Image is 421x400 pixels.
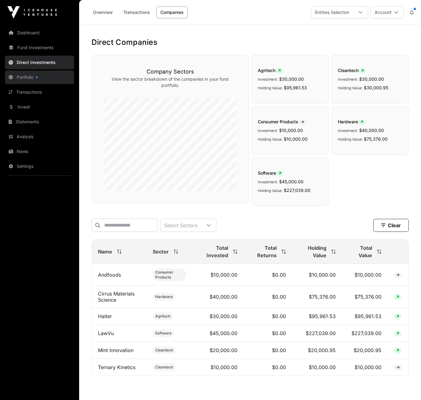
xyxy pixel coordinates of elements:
[5,145,74,158] a: News
[104,76,236,88] p: View the sector breakdown of the companies in your fund portfolio.
[98,364,135,370] a: Ternary Kinetics
[292,264,342,286] td: $10,000.00
[292,342,342,359] td: $20,000.95
[342,286,388,308] td: $75,376.00
[155,331,172,336] span: Software
[244,308,292,325] td: $0.00
[338,128,358,133] span: Investment:
[91,37,409,47] h1: Direct Companies
[244,359,292,376] td: $0.00
[258,128,278,133] span: Investment:
[342,308,388,325] td: $95,961.53
[155,314,170,319] span: Agritech
[279,76,304,82] span: $30,000.00
[342,359,388,376] td: $10,000.00
[244,325,292,342] td: $0.00
[98,291,134,303] a: Cirrus Materials Science
[258,77,278,82] span: Investment:
[7,6,57,19] img: Icehouse Ventures Logo
[5,115,74,129] a: Statements
[155,348,173,353] span: Cleantech
[244,264,292,286] td: $0.00
[338,86,363,90] span: Holding Value:
[338,77,358,82] span: Investment:
[193,325,244,342] td: $45,000.00
[258,180,278,184] span: Investment:
[193,308,244,325] td: $30,000.00
[5,130,74,143] a: Analysis
[155,365,173,370] span: Cleantech
[155,270,184,280] span: Consumer Products
[348,244,372,259] span: Total Value
[342,325,388,342] td: $227,039.00
[193,286,244,308] td: $40,000.00
[292,286,342,308] td: $75,376.00
[371,6,404,19] button: Account
[5,85,74,99] a: Transactions
[298,244,326,259] span: Holding Value
[119,6,154,18] a: Transactions
[244,342,292,359] td: $0.00
[292,325,342,342] td: $227,039.00
[5,70,74,84] a: Portfolio
[5,56,74,69] a: Direct Investments
[199,244,228,259] span: Total Invested
[5,26,74,40] a: Dashboard
[156,6,188,18] a: Companies
[338,137,363,142] span: Holding Value:
[258,137,283,142] span: Holding Value:
[258,86,283,90] span: Holding Value:
[98,330,114,336] a: LawVu
[311,6,353,18] div: Entities Selection
[279,179,304,184] span: $45,000.00
[5,41,74,54] a: Fund Investments
[364,85,388,90] span: $30,000.95
[364,136,388,142] span: $75,376.00
[390,370,421,400] iframe: Chat Widget
[5,160,74,173] a: Settings
[98,313,112,319] a: Halter
[258,188,283,193] span: Holding Value:
[193,359,244,376] td: $10,000.00
[258,170,322,177] span: Software
[5,100,74,114] a: Invest
[284,85,307,90] span: $95,961.53
[258,67,322,74] span: Agritech
[89,6,117,18] a: Overview
[153,248,169,255] span: Sector
[373,219,409,232] button: Clear
[342,342,388,359] td: $20,000.95
[284,136,308,142] span: $10,000.00
[279,128,303,133] span: $10,000.00
[338,67,402,74] span: Cleantech
[160,219,201,232] div: Select Sectors
[98,347,134,353] a: Mint Innovation
[292,308,342,325] td: $95,961.53
[104,67,236,76] h3: Company Sectors
[193,342,244,359] td: $20,000.00
[98,272,121,278] a: Andfoods
[359,76,384,82] span: $30,000.00
[284,188,310,193] span: $227,039.00
[338,119,402,125] span: Hardware
[244,286,292,308] td: $0.00
[359,128,384,133] span: $40,000.00
[250,244,277,259] span: Total Returns
[155,294,173,299] span: Hardware
[292,359,342,376] td: $10,000.00
[258,119,322,125] span: Consumer Products
[98,248,112,255] span: Name
[193,264,244,286] td: $10,000.00
[342,264,388,286] td: $10,000.00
